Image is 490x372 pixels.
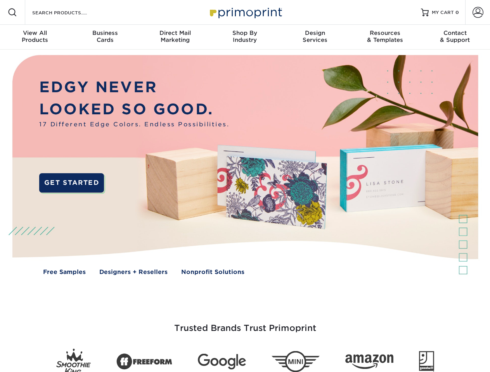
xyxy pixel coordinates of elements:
p: EDGY NEVER [39,76,229,98]
div: Industry [210,29,280,43]
a: BusinessCards [70,25,140,50]
a: DesignServices [280,25,350,50]
span: Design [280,29,350,36]
img: Google [198,354,246,370]
span: 17 Different Edge Colors. Endless Possibilities. [39,120,229,129]
a: Designers + Resellers [99,268,168,277]
div: Marketing [140,29,210,43]
input: SEARCH PRODUCTS..... [31,8,107,17]
a: Shop ByIndustry [210,25,280,50]
a: Nonprofit Solutions [181,268,244,277]
img: Primoprint [206,4,284,21]
h3: Trusted Brands Trust Primoprint [18,305,472,343]
img: Goodwill [419,351,434,372]
span: 0 [455,10,459,15]
span: Resources [350,29,420,36]
div: & Templates [350,29,420,43]
div: & Support [420,29,490,43]
a: Direct MailMarketing [140,25,210,50]
a: Resources& Templates [350,25,420,50]
a: Free Samples [43,268,86,277]
img: Amazon [345,355,393,369]
a: Contact& Support [420,25,490,50]
span: MY CART [432,9,454,16]
p: LOOKED SO GOOD. [39,98,229,121]
span: Direct Mail [140,29,210,36]
span: Business [70,29,140,36]
span: Contact [420,29,490,36]
a: GET STARTED [39,173,104,193]
div: Cards [70,29,140,43]
span: Shop By [210,29,280,36]
div: Services [280,29,350,43]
